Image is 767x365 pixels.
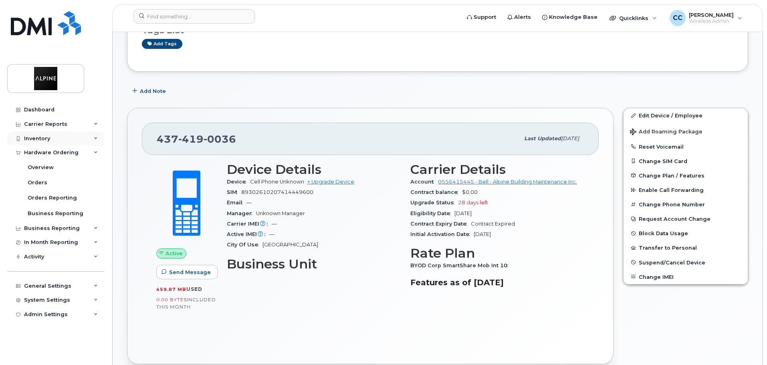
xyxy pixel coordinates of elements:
button: Change IMEI [624,270,748,284]
span: 459.87 MB [156,286,186,292]
span: Wireless Admin [689,18,734,24]
div: Quicklinks [604,10,662,26]
span: Manager [227,210,256,216]
span: BYOD Corp SmartShare Mob Int 10 [410,262,512,268]
h3: Device Details [227,162,401,177]
span: Eligibility Date [410,210,454,216]
span: Knowledge Base [549,13,597,21]
button: Suspend/Cancel Device [624,255,748,270]
span: Contract balance [410,189,462,195]
span: Initial Activation Date [410,231,474,237]
span: City Of Use [227,242,262,248]
div: Clara Coelho [664,10,748,26]
span: [DATE] [474,231,491,237]
span: Last updated [524,135,561,141]
span: Alerts [514,13,531,21]
span: CC [673,13,682,23]
button: Enable Call Forwarding [624,183,748,197]
span: Email [227,200,246,206]
span: [DATE] [454,210,472,216]
span: Carrier IMEI [227,221,272,227]
button: Add Roaming Package [624,123,748,139]
span: [GEOGRAPHIC_DATA] [262,242,318,248]
h3: Carrier Details [410,162,584,177]
a: 0556415445 - Bell - Alpine Building Maintenance Inc. [438,179,577,185]
span: Unknown Manager [256,210,305,216]
h3: Tags List [142,25,733,35]
span: $0.00 [462,189,478,195]
span: 0.00 Bytes [156,297,187,302]
span: Contract Expiry Date [410,221,471,227]
button: Change Phone Number [624,197,748,212]
button: Change Plan / Features [624,168,748,183]
span: Add Roaming Package [630,129,702,136]
span: Send Message [169,268,211,276]
span: SIM [227,189,241,195]
h3: Features as of [DATE] [410,278,584,287]
a: Alerts [502,9,537,25]
h3: Business Unit [227,257,401,271]
button: Block Data Usage [624,226,748,240]
span: [DATE] [561,135,579,141]
a: Knowledge Base [537,9,603,25]
span: Device [227,179,250,185]
span: Active [166,250,183,257]
button: Add Note [127,84,173,98]
span: 0036 [204,133,236,145]
span: Active IMEI [227,231,269,237]
span: Account [410,179,438,185]
span: [PERSON_NAME] [689,12,734,18]
span: included this month [156,296,216,310]
span: Add Note [140,87,166,95]
button: Transfer to Personal [624,240,748,255]
span: 437 [157,133,236,145]
span: 89302610207414449600 [241,189,313,195]
input: Find something... [133,9,255,24]
a: Edit Device / Employee [624,108,748,123]
span: 28 days left [458,200,488,206]
span: Quicklinks [619,15,648,21]
span: Enable Call Forwarding [639,187,704,193]
a: Add tags [142,39,182,49]
span: — [246,200,252,206]
span: Change Plan / Features [639,172,704,178]
a: Support [461,9,502,25]
a: + Upgrade Device [307,179,354,185]
button: Change SIM Card [624,154,748,168]
span: Cell Phone Unknown [250,179,304,185]
span: — [272,221,277,227]
span: — [269,231,275,237]
span: used [186,286,202,292]
button: Send Message [156,265,218,279]
span: 419 [178,133,204,145]
h3: Rate Plan [410,246,584,260]
span: Suspend/Cancel Device [639,259,705,265]
button: Request Account Change [624,212,748,226]
span: Upgrade Status [410,200,458,206]
button: Reset Voicemail [624,139,748,154]
span: Contract Expired [471,221,515,227]
span: Support [474,13,496,21]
